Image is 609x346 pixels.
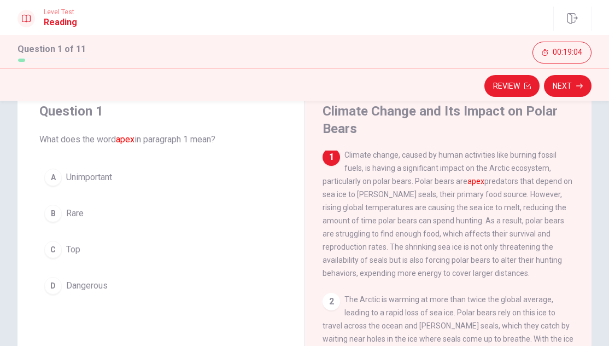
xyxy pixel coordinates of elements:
span: What does the word in paragraph 1 mean? [39,133,283,146]
h1: Question 1 of 11 [17,43,87,56]
span: Rare [66,207,84,220]
span: Top [66,243,80,256]
button: Review [484,75,540,97]
h4: Question 1 [39,102,283,120]
span: Unimportant [66,171,112,184]
div: D [44,277,62,295]
div: C [44,241,62,258]
button: AUnimportant [39,164,283,191]
div: A [44,169,62,186]
font: apex [467,177,484,186]
h4: Climate Change and Its Impact on Polar Bears [323,102,571,137]
button: CTop [39,236,283,263]
button: Next [544,75,592,97]
span: Climate change, caused by human activities like burning fossil fuels, is having a significant imp... [323,151,572,278]
button: BRare [39,200,283,227]
button: DDangerous [39,272,283,299]
button: 00:19:04 [532,42,592,64]
div: B [44,205,62,222]
span: 00:19:04 [553,48,582,57]
div: 1 [323,148,340,166]
h1: Reading [44,16,77,29]
span: Level Test [44,8,77,16]
span: Dangerous [66,279,108,292]
div: 2 [323,293,340,310]
font: apex [116,134,134,145]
